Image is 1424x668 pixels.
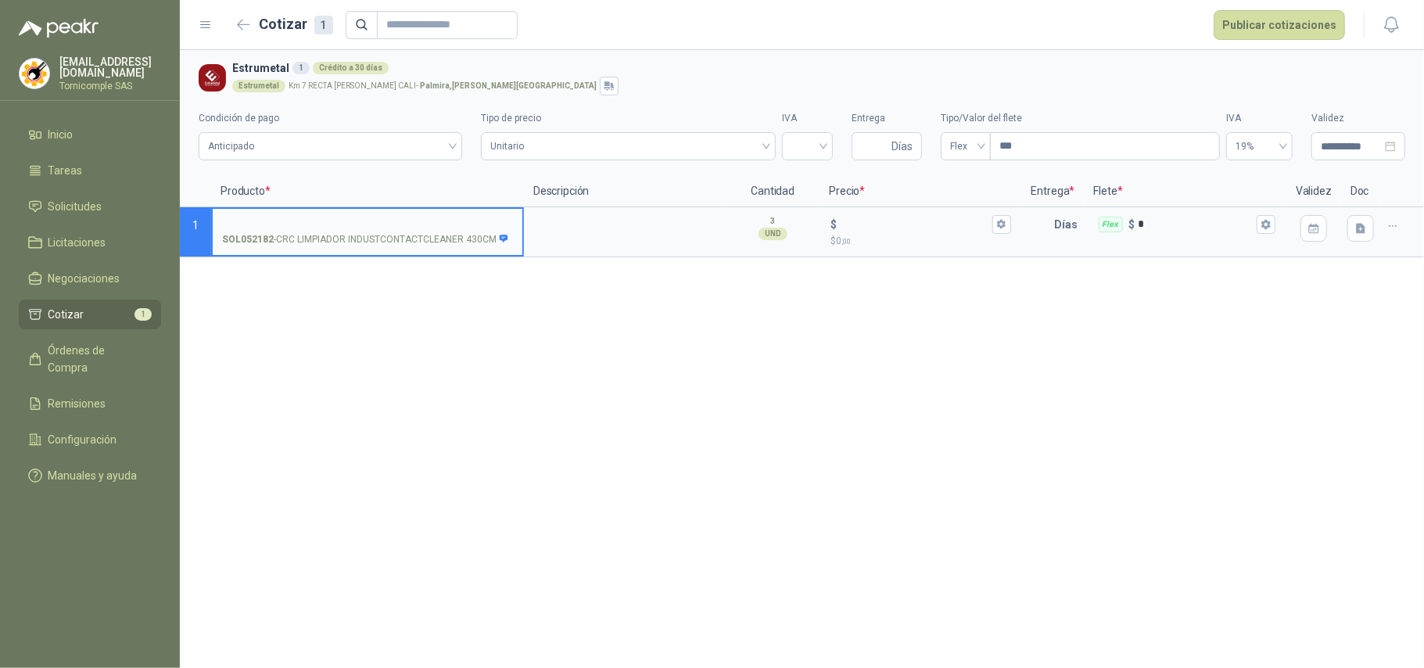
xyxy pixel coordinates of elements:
a: Órdenes de Compra [19,336,161,382]
p: Doc [1341,176,1380,207]
div: Estrumetal [232,80,285,92]
div: 1 [314,16,333,34]
h2: Cotizar [260,13,333,35]
a: Inicio [19,120,161,149]
span: Órdenes de Compra [48,342,146,376]
span: 1 [192,219,199,232]
label: Tipo/Valor del flete [941,111,1220,126]
div: Crédito a 30 días [313,62,389,74]
p: Validez [1286,176,1341,207]
input: Flex $ [1139,218,1254,230]
span: Licitaciones [48,234,106,251]
div: UND [759,228,787,240]
p: - CRC LIMPIADOR INDUSTCONTACTCLEANER 430CM [222,232,509,247]
span: Configuración [48,431,117,448]
p: Entrega [1022,176,1085,207]
p: Cantidad [726,176,820,207]
a: Configuración [19,425,161,454]
span: Unitario [490,135,766,158]
label: Condición de pago [199,111,462,126]
span: Tareas [48,162,83,179]
p: $ [1129,216,1135,233]
input: SOL052182-CRC LIMPIADOR INDUSTCONTACTCLEANER 430CM [222,219,513,231]
span: Anticipado [208,135,453,158]
a: Remisiones [19,389,161,418]
p: $ [830,216,837,233]
span: Negociaciones [48,270,120,287]
span: Remisiones [48,395,106,412]
strong: SOL052182 [222,232,274,247]
span: Flex [950,135,981,158]
span: 1 [135,308,152,321]
p: Tornicomple SAS [59,81,161,91]
img: Company Logo [20,59,49,88]
button: $$0,00 [992,215,1011,234]
p: $ [830,234,1010,249]
input: $$0,00 [840,218,988,230]
img: Logo peakr [19,19,99,38]
h3: Estrumetal [232,59,1399,77]
span: 19% [1236,135,1283,158]
span: Cotizar [48,306,84,323]
label: Tipo de precio [481,111,776,126]
a: Solicitudes [19,192,161,221]
div: 1 [292,62,310,74]
span: Días [891,133,913,160]
p: Días [1055,209,1085,240]
p: [EMAIL_ADDRESS][DOMAIN_NAME] [59,56,161,78]
span: 0 [836,235,851,246]
span: ,00 [841,237,851,246]
span: Manuales y ayuda [48,467,138,484]
span: Solicitudes [48,198,102,215]
p: Km 7 RECTA [PERSON_NAME] CALI - [289,82,597,90]
label: IVA [782,111,833,126]
label: Entrega [852,111,922,126]
img: Company Logo [199,64,226,92]
a: Manuales y ayuda [19,461,161,490]
span: Inicio [48,126,74,143]
label: Validez [1311,111,1405,126]
label: IVA [1226,111,1293,126]
a: Tareas [19,156,161,185]
button: Flex $ [1257,215,1275,234]
p: Descripción [524,176,726,207]
div: Flex [1099,217,1123,232]
p: 3 [770,215,775,228]
strong: Palmira , [PERSON_NAME][GEOGRAPHIC_DATA] [420,81,597,90]
a: Licitaciones [19,228,161,257]
a: Negociaciones [19,264,161,293]
button: Publicar cotizaciones [1214,10,1345,40]
p: Precio [820,176,1021,207]
p: Producto [211,176,524,207]
a: Cotizar1 [19,300,161,329]
p: Flete [1085,176,1286,207]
